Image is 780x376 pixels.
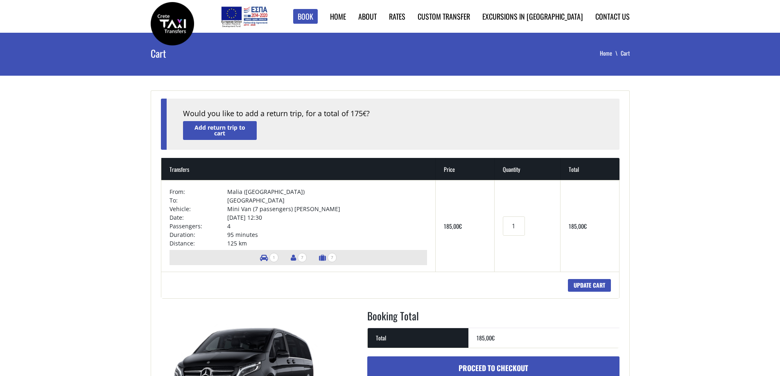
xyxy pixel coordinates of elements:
[561,158,619,180] th: Total
[315,250,341,265] li: Number of luggage items
[418,11,470,22] a: Custom Transfer
[477,333,495,342] bdi: 185,00
[600,49,621,57] a: Home
[298,253,307,262] span: 7
[170,196,227,205] td: To:
[330,11,346,22] a: Home
[368,328,468,348] th: Total
[293,9,318,24] a: Book
[584,222,587,230] span: €
[227,205,427,213] td: Mini Van (7 passengers) [PERSON_NAME]
[170,239,227,248] td: Distance:
[227,222,427,230] td: 4
[492,333,495,342] span: €
[269,253,278,262] span: 1
[328,253,337,262] span: 7
[256,250,283,265] li: Number of vehicles
[287,250,311,265] li: Number of passengers
[227,239,427,248] td: 125 km
[170,205,227,213] td: Vehicle:
[495,158,561,180] th: Quantity
[151,33,312,74] h1: Cart
[444,222,462,230] bdi: 185,00
[170,213,227,222] td: Date:
[151,18,194,27] a: Crete Taxi Transfers | Crete Taxi Transfers Cart | Crete Taxi Transfers
[227,213,427,222] td: [DATE] 12:30
[367,308,619,328] h2: Booking Total
[569,222,587,230] bdi: 185,00
[183,121,257,140] a: Add return trip to cart
[170,187,227,196] td: From:
[183,108,603,119] div: Would you like to add a return trip, for a total of 175 ?
[227,187,427,196] td: Malia ([GEOGRAPHIC_DATA])
[170,222,227,230] td: Passengers:
[220,4,269,29] img: e-bannersEUERDF180X90.jpg
[482,11,583,22] a: Excursions in [GEOGRAPHIC_DATA]
[161,158,436,180] th: Transfers
[389,11,405,22] a: Rates
[595,11,630,22] a: Contact us
[151,2,194,45] img: Crete Taxi Transfers | Crete Taxi Transfers Cart | Crete Taxi Transfers
[621,49,630,57] li: Cart
[568,279,611,292] input: Update cart
[436,158,495,180] th: Price
[227,230,427,239] td: 95 minutes
[503,216,525,236] input: Transfers quantity
[363,109,366,118] span: €
[459,222,462,230] span: €
[358,11,377,22] a: About
[170,230,227,239] td: Duration:
[227,196,427,205] td: [GEOGRAPHIC_DATA]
